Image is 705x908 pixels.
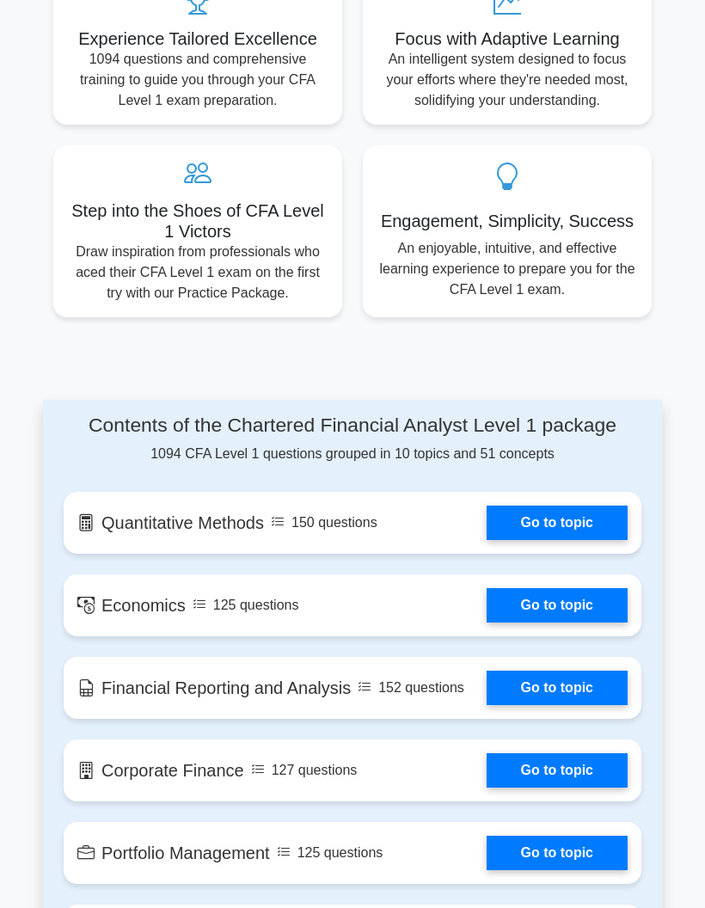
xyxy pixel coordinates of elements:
[377,49,638,111] p: An intelligent system designed to focus your efforts where they're needed most, solidifying your ...
[487,506,628,540] a: Go to topic
[64,414,641,464] div: 1094 CFA Level 1 questions grouped in 10 topics and 51 concepts
[67,200,328,242] h5: Step into the Shoes of CFA Level 1 Victors
[67,28,328,49] h5: Experience Tailored Excellence
[487,588,628,623] a: Go to topic
[487,753,628,788] a: Go to topic
[377,28,638,49] h5: Focus with Adaptive Learning
[67,242,328,304] p: Draw inspiration from professionals who aced their CFA Level 1 exam on the first try with our Pra...
[487,671,628,705] a: Go to topic
[64,414,641,437] h4: Contents of the Chartered Financial Analyst Level 1 package
[487,836,628,870] a: Go to topic
[377,238,638,300] p: An enjoyable, intuitive, and effective learning experience to prepare you for the CFA Level 1 exam.
[67,49,328,111] p: 1094 questions and comprehensive training to guide you through your CFA Level 1 exam preparation.
[377,211,638,231] h5: Engagement, Simplicity, Success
